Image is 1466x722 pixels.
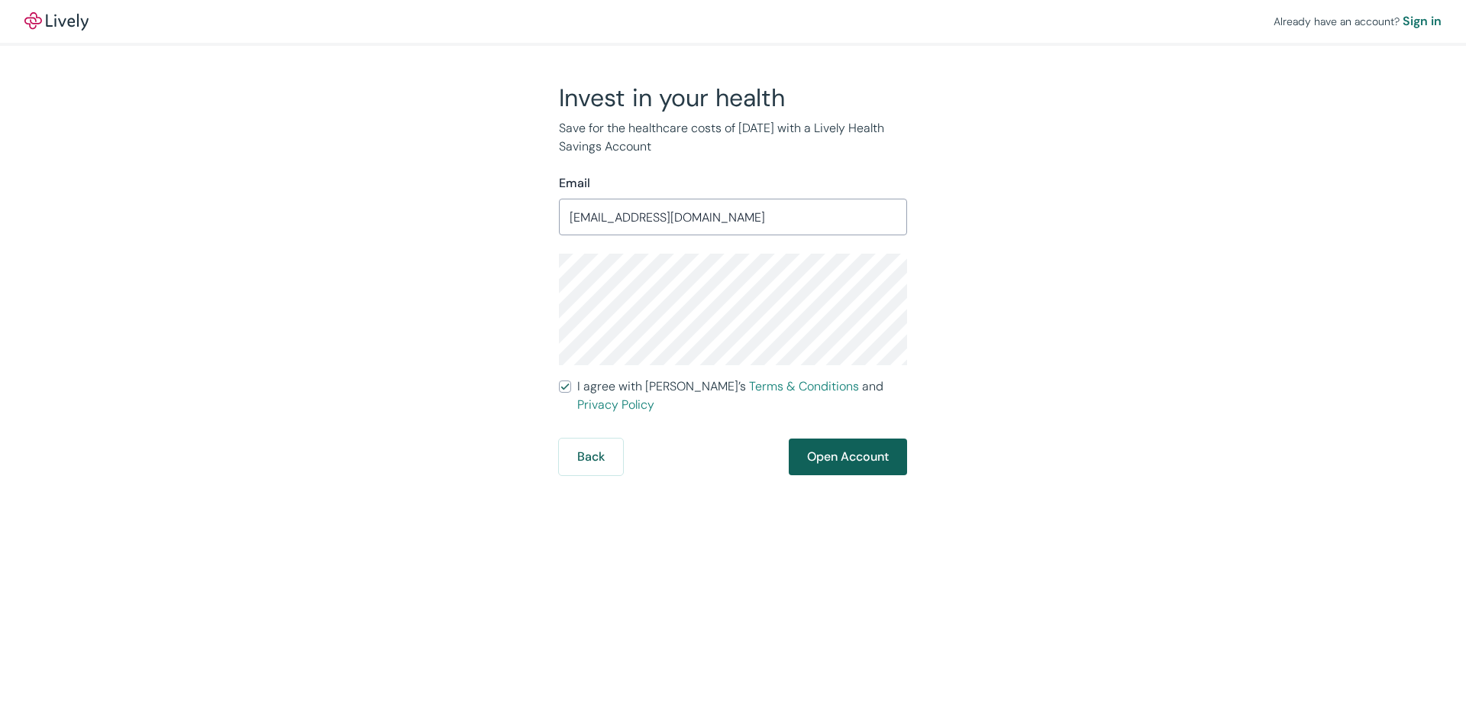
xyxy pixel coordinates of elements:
[789,439,907,475] button: Open Account
[749,378,859,394] a: Terms & Conditions
[559,439,623,475] button: Back
[559,83,907,113] h2: Invest in your health
[24,12,89,31] img: Lively
[24,12,89,31] a: LivelyLively
[559,174,590,193] label: Email
[1274,12,1442,31] div: Already have an account?
[559,119,907,156] p: Save for the healthcare costs of [DATE] with a Lively Health Savings Account
[577,377,907,414] span: I agree with [PERSON_NAME]’s and
[577,397,654,413] a: Privacy Policy
[1403,12,1442,31] a: Sign in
